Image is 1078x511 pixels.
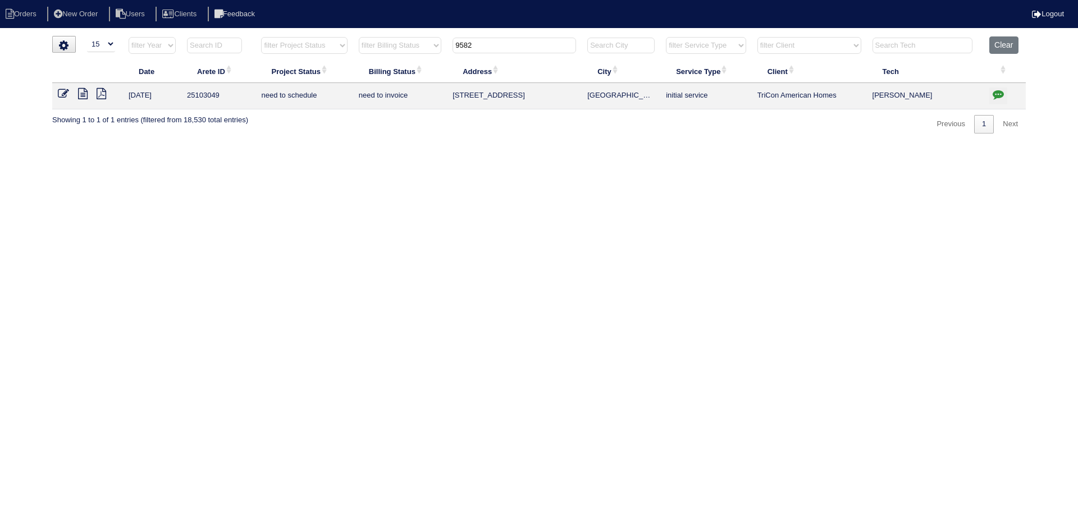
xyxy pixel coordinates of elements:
[447,83,582,109] td: [STREET_ADDRESS]
[181,59,255,83] th: Arete ID: activate to sort column ascending
[867,83,984,109] td: [PERSON_NAME]
[582,59,660,83] th: City: activate to sort column ascending
[867,59,984,83] th: Tech
[123,83,181,109] td: [DATE]
[974,115,994,133] a: 1
[52,109,248,125] div: Showing 1 to 1 of 1 entries (filtered from 18,530 total entries)
[984,59,1026,83] th: : activate to sort column ascending
[752,83,867,109] td: TriCon American Homes
[995,115,1026,133] a: Next
[929,115,973,133] a: Previous
[181,83,255,109] td: 25103049
[208,7,264,22] li: Feedback
[873,38,972,53] input: Search Tech
[255,59,353,83] th: Project Status: activate to sort column ascending
[109,7,154,22] li: Users
[587,38,655,53] input: Search City
[123,59,181,83] th: Date
[752,59,867,83] th: Client: activate to sort column ascending
[47,10,107,18] a: New Order
[187,38,242,53] input: Search ID
[989,36,1018,54] button: Clear
[660,83,751,109] td: initial service
[156,7,205,22] li: Clients
[255,83,353,109] td: need to schedule
[156,10,205,18] a: Clients
[353,83,447,109] td: need to invoice
[47,7,107,22] li: New Order
[582,83,660,109] td: [GEOGRAPHIC_DATA]
[353,59,447,83] th: Billing Status: activate to sort column ascending
[453,38,576,53] input: Search Address
[1032,10,1064,18] a: Logout
[109,10,154,18] a: Users
[447,59,582,83] th: Address: activate to sort column ascending
[660,59,751,83] th: Service Type: activate to sort column ascending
